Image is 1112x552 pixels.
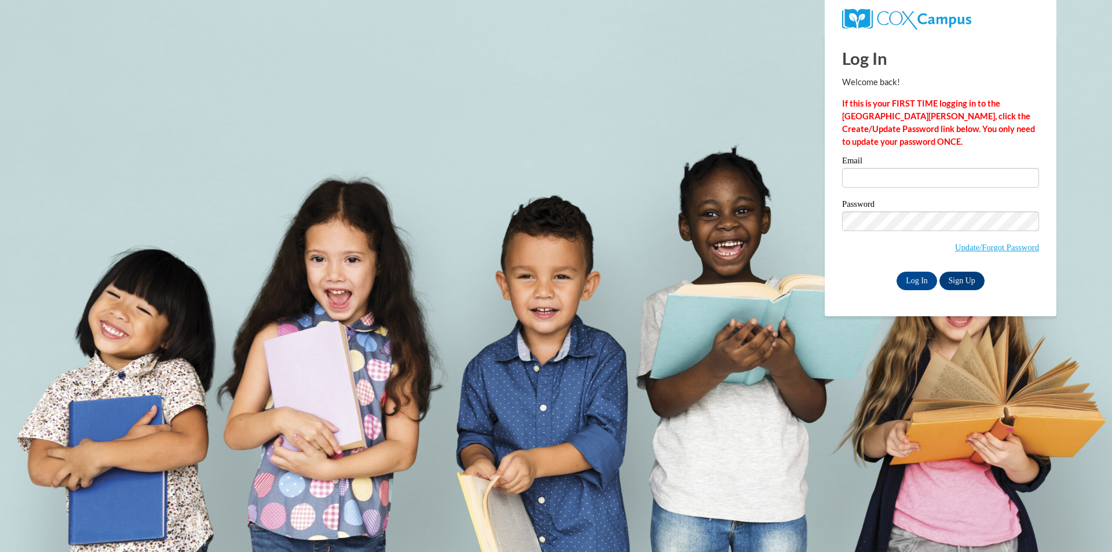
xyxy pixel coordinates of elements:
[955,243,1039,252] a: Update/Forgot Password
[897,272,937,290] input: Log In
[842,76,1039,89] p: Welcome back!
[842,9,971,30] img: COX Campus
[842,156,1039,168] label: Email
[842,46,1039,70] h1: Log In
[842,13,971,23] a: COX Campus
[842,98,1035,147] strong: If this is your FIRST TIME logging in to the [GEOGRAPHIC_DATA][PERSON_NAME], click the Create/Upd...
[939,272,985,290] a: Sign Up
[842,200,1039,211] label: Password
